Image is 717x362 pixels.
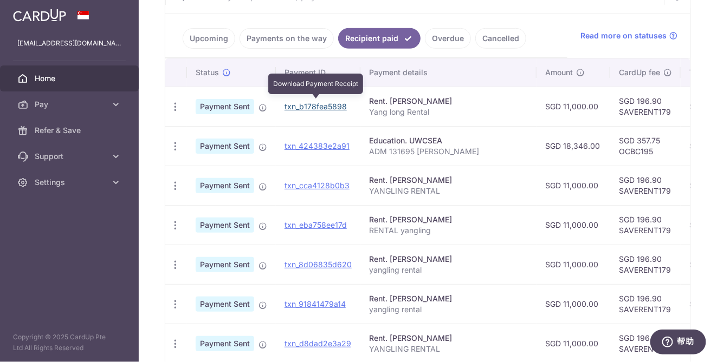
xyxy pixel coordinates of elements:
td: SGD 196.90 SAVERENT179 [610,87,681,126]
a: Upcoming [183,28,235,49]
span: Settings [35,177,106,188]
td: SGD 196.90 SAVERENT179 [610,284,681,324]
a: txn_8d06835d620 [285,260,352,269]
span: Read more on statuses [580,30,667,41]
span: Amount [545,67,573,78]
p: yangling rental [369,265,528,275]
a: txn_b178fea5898 [285,102,347,111]
span: Status [196,67,219,78]
p: Yang long Rental [369,107,528,117]
td: SGD 196.90 SAVERENT179 [610,166,681,205]
td: SGD 11,000.00 [537,245,610,284]
img: CardUp [13,9,66,22]
div: Download Payment Receipt [268,74,363,94]
a: Overdue [425,28,471,49]
div: Education. UWCSEA [369,135,528,146]
td: SGD 11,000.00 [537,87,610,126]
td: SGD 11,000.00 [537,166,610,205]
th: Payment ID [276,58,360,87]
a: Read more on statuses [580,30,677,41]
div: Rent. [PERSON_NAME] [369,254,528,265]
p: RENTAL yangling [369,225,528,236]
span: Payment Sent [196,336,254,351]
div: Rent. [PERSON_NAME] [369,214,528,225]
a: txn_cca4128b0b3 [285,181,350,190]
a: Cancelled [475,28,526,49]
span: CardUp fee [619,67,660,78]
td: SGD 18,346.00 [537,126,610,166]
p: YANGLING RENTAL [369,344,528,354]
span: Payment Sent [196,257,254,272]
div: Rent. [PERSON_NAME] [369,293,528,304]
div: Rent. [PERSON_NAME] [369,175,528,186]
span: Payment Sent [196,297,254,312]
span: Payment Sent [196,178,254,193]
span: Pay [35,99,106,110]
p: [EMAIL_ADDRESS][DOMAIN_NAME] [17,38,121,49]
span: Payment Sent [196,139,254,154]
span: Payment Sent [196,218,254,233]
div: Rent. [PERSON_NAME] [369,333,528,344]
p: ADM 131695 [PERSON_NAME] [369,146,528,157]
a: txn_eba758ee17d [285,220,347,229]
span: Payment Sent [196,99,254,114]
p: YANGLING RENTAL [369,186,528,196]
a: Payments on the way [240,28,334,49]
td: SGD 11,000.00 [537,205,610,245]
td: SGD 357.75 OCBC195 [610,126,681,166]
span: Refer & Save [35,125,106,136]
th: Payment details [360,58,537,87]
a: Recipient paid [338,28,421,49]
td: SGD 196.90 SAVERENT179 [610,245,681,284]
a: txn_91841479a14 [285,299,346,308]
span: Support [35,151,106,162]
a: txn_424383e2a91 [285,141,350,150]
p: yangling rental [369,304,528,315]
td: SGD 11,000.00 [537,284,610,324]
div: Rent. [PERSON_NAME] [369,96,528,107]
iframe: 打开一个小组件，您可以在其中找到更多信息 [650,330,706,357]
span: Home [35,73,106,84]
a: txn_d8dad2e3a29 [285,339,351,348]
td: SGD 196.90 SAVERENT179 [610,205,681,245]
